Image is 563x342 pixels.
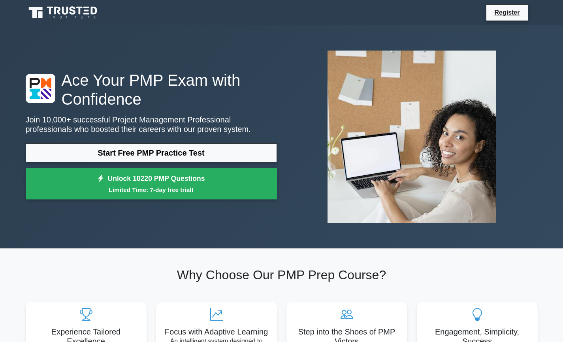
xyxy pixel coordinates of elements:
[26,267,538,282] h2: Why Choose Our PMP Prep Course?
[36,185,267,194] small: Limited Time: 7-day free trial!
[26,168,277,200] a: Unlock 10220 PMP QuestionsLimited Time: 7-day free trial!
[26,115,277,134] p: Join 10,000+ successful Project Management Professional professionals who boosted their careers w...
[490,8,524,17] a: Register
[162,327,271,336] h5: Focus with Adaptive Learning
[26,143,277,162] a: Start Free PMP Practice Test
[26,71,277,109] h1: Ace Your PMP Exam with Confidence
